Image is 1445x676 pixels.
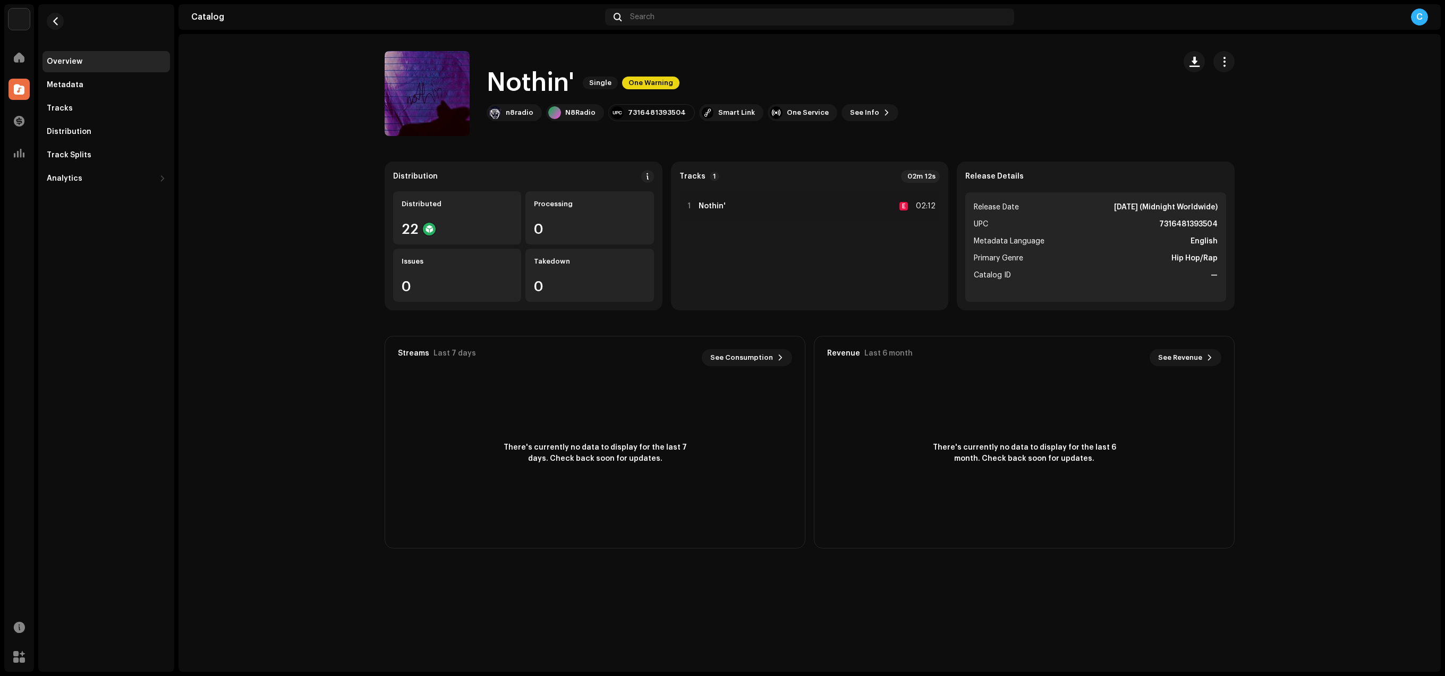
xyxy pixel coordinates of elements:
div: 02m 12s [901,170,940,183]
re-m-nav-dropdown: Analytics [42,168,170,189]
strong: 7316481393504 [1159,218,1218,231]
re-m-nav-item: Track Splits [42,145,170,166]
strong: English [1191,235,1218,248]
div: Revenue [827,349,860,358]
div: Last 7 days [433,349,476,358]
div: Distribution [393,172,438,181]
span: Search [630,13,654,21]
div: Streams [398,349,429,358]
span: There's currently no data to display for the last 7 days. Check back soon for updates. [499,442,691,464]
div: 02:12 [912,200,936,213]
span: Metadata Language [974,235,1044,248]
button: See Consumption [702,349,792,366]
div: 7316481393504 [628,108,686,117]
p-badge: 1 [710,172,719,181]
re-m-nav-item: Distribution [42,121,170,142]
strong: Hip Hop/Rap [1171,252,1218,265]
button: See Revenue [1150,349,1221,366]
strong: Release Details [965,172,1024,181]
strong: [DATE] (Midnight Worldwide) [1114,201,1218,214]
strong: Tracks [679,172,705,181]
div: One Service [787,108,829,117]
span: See Revenue [1158,347,1202,368]
div: Tracks [47,104,73,113]
div: N8Radio [565,108,596,117]
button: See Info [841,104,898,121]
div: Analytics [47,174,82,183]
div: Takedown [534,257,645,266]
span: See Info [850,102,879,123]
div: Metadata [47,81,83,89]
span: Primary Genre [974,252,1023,265]
h1: Nothin' [487,66,574,100]
span: Release Date [974,201,1019,214]
div: Catalog [191,13,601,21]
div: n8radio [506,108,533,117]
img: 3c371e25-d784-4ecf-9000-6779b785b37d [489,106,501,119]
div: Last 6 month [864,349,913,358]
img: 4d355f5d-9311-46a2-b30d-525bdb8252bf [8,9,30,30]
div: Smart Link [718,108,755,117]
re-m-nav-item: Metadata [42,74,170,96]
div: Processing [534,200,645,208]
div: Track Splits [47,151,91,159]
span: There's currently no data to display for the last 6 month. Check back soon for updates. [929,442,1120,464]
div: Distribution [47,128,91,136]
div: Distributed [402,200,513,208]
span: Catalog ID [974,269,1011,282]
span: One Warning [622,77,679,89]
div: Issues [402,257,513,266]
span: See Consumption [710,347,773,368]
re-m-nav-item: Tracks [42,98,170,119]
re-m-nav-item: Overview [42,51,170,72]
div: Overview [47,57,82,66]
strong: — [1211,269,1218,282]
span: UPC [974,218,988,231]
div: E [899,202,908,210]
div: C [1411,9,1428,26]
span: Single [583,77,618,89]
strong: Nothin' [699,202,726,210]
